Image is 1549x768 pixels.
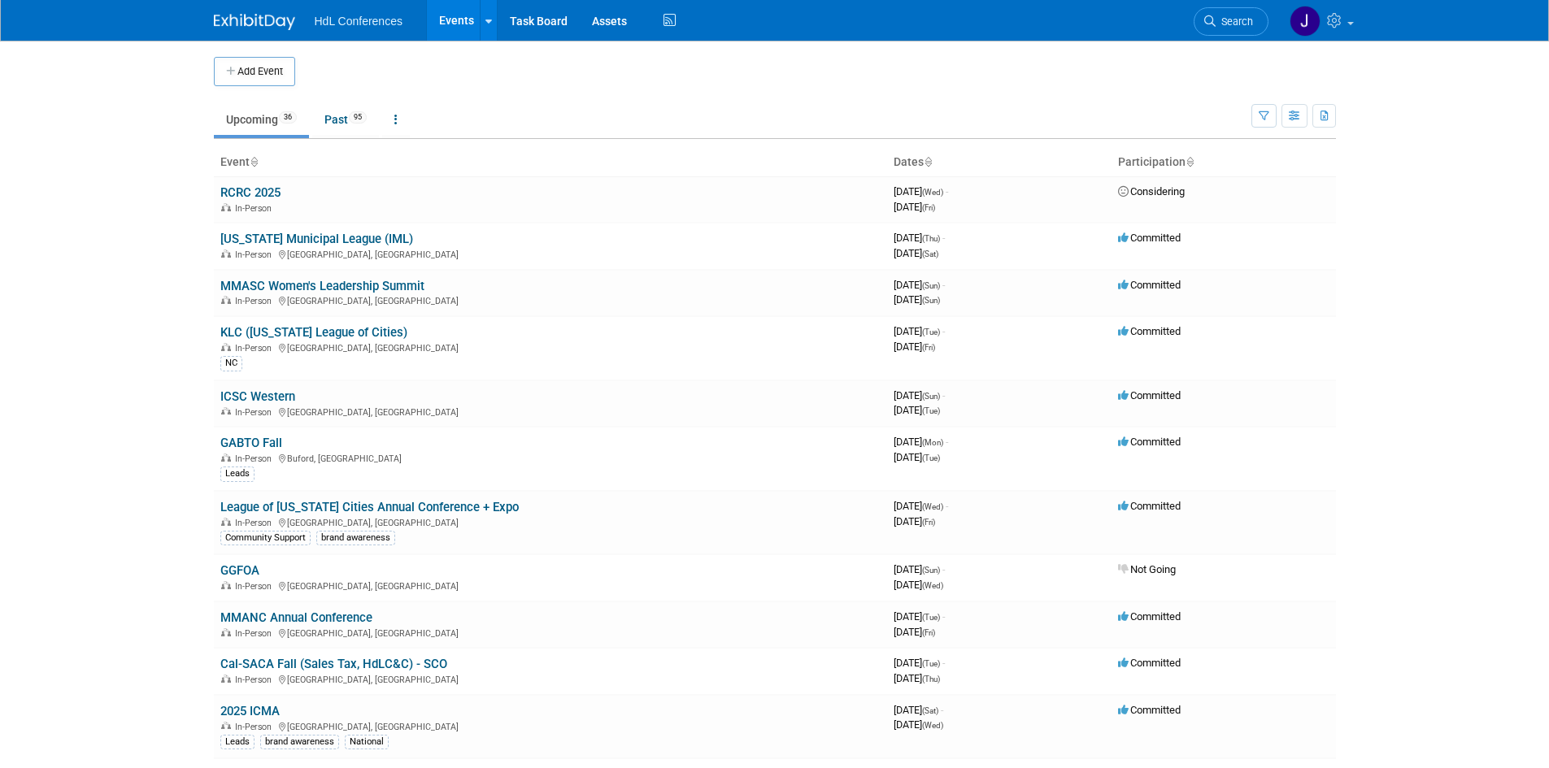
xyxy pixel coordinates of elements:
span: HdL Conferences [315,15,402,28]
span: [DATE] [894,563,945,575]
a: KLC ([US_STATE] League of Cities) [220,325,407,340]
span: In-Person [235,407,276,418]
span: - [942,232,945,244]
span: 95 [349,111,367,124]
span: (Thu) [922,675,940,683]
span: Committed [1118,436,1181,448]
div: brand awareness [260,735,339,749]
span: [DATE] [894,657,945,669]
span: - [942,563,945,575]
span: (Tue) [922,453,940,462]
span: In-Person [235,675,276,685]
span: (Tue) [922,328,940,336]
a: GGFOA [220,563,259,578]
div: [GEOGRAPHIC_DATA], [GEOGRAPHIC_DATA] [220,719,881,732]
span: In-Person [235,628,276,639]
a: Sort by Event Name [250,155,258,168]
div: Community Support [220,531,311,545]
span: Committed [1118,704,1181,716]
div: National [345,735,389,749]
span: Committed [1118,325,1181,337]
span: Search [1216,15,1253,28]
a: MMASC Women's Leadership Summit [220,279,424,293]
div: Leads [220,735,255,749]
span: [DATE] [894,579,943,591]
span: (Wed) [922,721,943,730]
span: Considering [1118,185,1185,197]
a: Upcoming36 [214,104,309,135]
img: In-Person Event [221,343,231,351]
div: [GEOGRAPHIC_DATA], [GEOGRAPHIC_DATA] [220,341,881,354]
div: [GEOGRAPHIC_DATA], [GEOGRAPHIC_DATA] [220,626,881,639]
span: - [946,185,948,197]
span: [DATE] [894,325,945,337]
a: Past95 [312,104,379,135]
span: (Tue) [922,406,940,415]
span: [DATE] [894,451,940,463]
span: In-Person [235,518,276,528]
img: In-Person Event [221,518,231,526]
span: Committed [1118,279,1181,291]
a: Search [1194,7,1268,36]
img: In-Person Event [221,407,231,415]
a: Sort by Participation Type [1186,155,1194,168]
span: In-Person [235,581,276,592]
span: [DATE] [894,247,938,259]
a: [US_STATE] Municipal League (IML) [220,232,413,246]
div: NC [220,356,242,371]
span: In-Person [235,343,276,354]
img: ExhibitDay [214,14,295,30]
span: - [942,325,945,337]
a: Cal-SACA Fall (Sales Tax, HdLC&C) - SCO [220,657,447,671]
span: (Mon) [922,438,943,447]
span: (Sun) [922,296,940,305]
span: (Sat) [922,706,938,715]
span: - [942,279,945,291]
span: Committed [1118,657,1181,669]
span: (Tue) [922,613,940,622]
span: In-Person [235,249,276,260]
th: Dates [887,149,1112,176]
span: - [942,610,945,623]
span: [DATE] [894,293,940,306]
img: In-Person Event [221,581,231,589]
a: GABTO Fall [220,436,282,450]
span: In-Person [235,722,276,732]
span: [DATE] [894,404,940,416]
th: Event [214,149,887,176]
span: - [946,436,948,448]
span: (Fri) [922,518,935,527]
span: Committed [1118,232,1181,244]
span: (Fri) [922,343,935,352]
span: (Sun) [922,566,940,575]
span: [DATE] [894,672,940,684]
div: [GEOGRAPHIC_DATA], [GEOGRAPHIC_DATA] [220,579,881,592]
span: (Thu) [922,234,940,243]
img: In-Person Event [221,722,231,730]
a: League of [US_STATE] Cities Annual Conference + Expo [220,500,519,514]
a: ICSC Western [220,389,295,404]
th: Participation [1112,149,1336,176]
span: (Wed) [922,581,943,590]
span: [DATE] [894,718,943,731]
img: In-Person Event [221,296,231,304]
span: - [941,704,943,716]
span: [DATE] [894,500,948,512]
span: [DATE] [894,436,948,448]
div: Leads [220,466,255,481]
div: [GEOGRAPHIC_DATA], [GEOGRAPHIC_DATA] [220,247,881,260]
span: [DATE] [894,232,945,244]
span: In-Person [235,296,276,306]
span: (Fri) [922,203,935,212]
span: Committed [1118,389,1181,401]
span: [DATE] [894,626,935,638]
span: [DATE] [894,279,945,291]
img: In-Person Event [221,249,231,258]
a: Sort by Start Date [924,155,932,168]
span: - [946,500,948,512]
span: [DATE] [894,515,935,527]
img: In-Person Event [221,203,231,211]
img: In-Person Event [221,453,231,462]
span: [DATE] [894,201,935,213]
span: (Wed) [922,188,943,197]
